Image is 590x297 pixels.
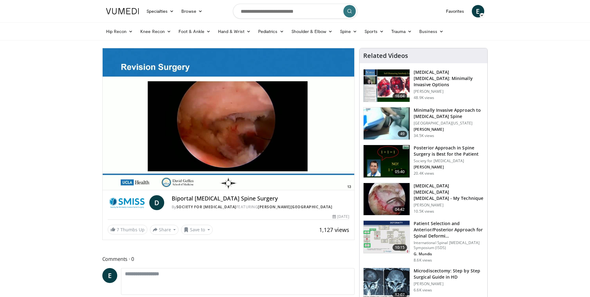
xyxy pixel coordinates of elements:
p: [PERSON_NAME] [414,281,484,286]
span: 1,127 views [319,226,349,233]
a: Business [416,25,447,38]
p: 20.4K views [414,171,434,176]
img: beefc228-5859-4966-8bc6-4c9aecbbf021.150x105_q85_crop-smart_upscale.jpg [364,221,410,253]
a: D [149,195,164,210]
a: Spine [336,25,361,38]
img: 9f1438f7-b5aa-4a55-ab7b-c34f90e48e66.150x105_q85_crop-smart_upscale.jpg [364,69,410,102]
img: VuMedi Logo [106,8,139,14]
a: Favorites [442,5,468,17]
p: 8.6K views [414,258,432,263]
img: 38787_0000_3.png.150x105_q85_crop-smart_upscale.jpg [364,107,410,140]
a: E [102,268,117,283]
p: G. Mundis [414,252,484,257]
a: [PERSON_NAME][GEOGRAPHIC_DATA] [258,204,332,210]
h3: Minimally Invasive Approach to [MEDICAL_DATA] Spine [414,107,484,120]
p: [PERSON_NAME] [414,203,484,208]
span: 16:04 [393,93,407,99]
a: Shoulder & Elbow [288,25,336,38]
a: 16:04 [MEDICAL_DATA] [MEDICAL_DATA]: Minimally Invasive Options [PERSON_NAME] 48.9K views [363,69,484,102]
a: 49 Minimally Invasive Approach to [MEDICAL_DATA] Spine [GEOGRAPHIC_DATA][US_STATE] [PERSON_NAME] ... [363,107,484,140]
p: [PERSON_NAME] [414,165,484,170]
h3: Microdiscectomy: Step by Step Surgical Guide in HD [414,268,484,280]
a: 05:40 Posterior Approach in Spine Surgery is Best for the Patient Society for [MEDICAL_DATA] [PER... [363,145,484,178]
p: 6.6K views [414,288,432,293]
a: 04:42 [MEDICAL_DATA] [MEDICAL_DATA] [MEDICAL_DATA] - My Technique [PERSON_NAME] 10.5K views [363,183,484,216]
p: 10.5K views [414,209,434,214]
img: 3b6f0384-b2b2-4baa-b997-2e524ebddc4b.150x105_q85_crop-smart_upscale.jpg [364,145,410,177]
video-js: Video Player [103,48,355,190]
img: gaffar_3.png.150x105_q85_crop-smart_upscale.jpg [364,183,410,215]
a: Pediatrics [254,25,288,38]
h3: [MEDICAL_DATA] [MEDICAL_DATA] [MEDICAL_DATA] - My Technique [414,183,484,201]
p: [PERSON_NAME] [414,127,484,132]
a: Foot & Ankle [175,25,214,38]
button: Save to [181,225,213,235]
a: Hand & Wrist [214,25,254,38]
p: 34.5K views [414,133,434,138]
a: Knee Recon [137,25,175,38]
div: By FEATURING [172,204,349,210]
a: E [472,5,484,17]
input: Search topics, interventions [233,4,357,19]
a: Trauma [388,25,416,38]
h4: Related Videos [363,52,408,59]
span: Comments 0 [102,255,355,263]
a: 10:15 Patient Selection and Anterior/Posterior Approach for Spinal Deformi… International Spinal ... [363,220,484,263]
h3: Posterior Approach in Spine Surgery is Best for the Patient [414,145,484,157]
a: Society for [MEDICAL_DATA] [176,204,236,210]
h3: [MEDICAL_DATA] [MEDICAL_DATA]: Minimally Invasive Options [414,69,484,88]
button: Share [150,225,179,235]
span: 7 [117,227,119,233]
a: Browse [178,5,206,17]
h4: Biportal [MEDICAL_DATA] Spine Surgery [172,195,349,202]
a: Specialties [143,5,178,17]
p: 48.9K views [414,95,434,100]
p: [GEOGRAPHIC_DATA][US_STATE] [414,121,484,126]
p: [PERSON_NAME] [414,89,484,94]
span: 49 [398,131,407,137]
span: 05:40 [393,169,407,175]
a: Hip Recon [102,25,137,38]
p: Society for [MEDICAL_DATA] [414,158,484,163]
p: International Spinal [MEDICAL_DATA] Symposium (ISDS) [414,240,484,250]
span: 04:42 [393,206,407,213]
img: Society for Minimally Invasive Spine Surgery [108,195,147,210]
a: Sports [361,25,388,38]
span: 10:15 [393,244,407,251]
div: [DATE] [332,214,349,219]
h3: Patient Selection and Anterior/Posterior Approach for Spinal Deformi… [414,220,484,239]
a: 7 Thumbs Up [108,225,147,234]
